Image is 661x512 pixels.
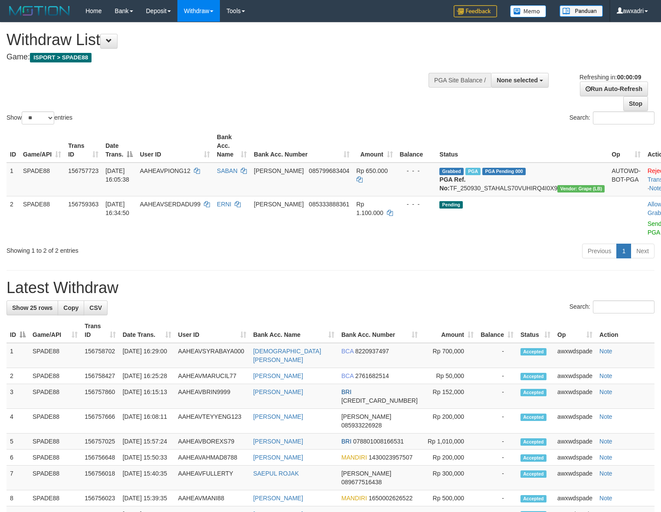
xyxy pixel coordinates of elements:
h1: Latest Withdraw [7,279,654,297]
a: 1 [616,244,631,258]
th: Trans ID: activate to sort column ascending [65,129,102,163]
td: awxwdspade [554,384,596,409]
th: Date Trans.: activate to sort column descending [102,129,136,163]
span: 156759363 [68,201,98,208]
td: AUTOWD-BOT-PGA [608,163,644,196]
span: Copy 078801008166531 to clipboard [353,438,404,445]
span: Accepted [520,454,546,462]
span: MANDIRI [341,454,367,461]
td: AAHEAVTEYYENG123 [175,409,250,434]
span: [PERSON_NAME] [341,470,391,477]
td: 156758427 [81,368,119,384]
td: 3 [7,384,29,409]
td: - [477,450,517,466]
td: [DATE] 16:29:00 [119,343,175,368]
label: Search: [569,300,654,313]
span: ISPORT > SPADE88 [30,53,92,62]
td: AAHEAVFULLERTY [175,466,250,490]
span: BRI [341,438,351,445]
span: BCA [341,348,353,355]
td: awxwdspade [554,466,596,490]
span: Accepted [520,470,546,478]
span: Copy [63,304,79,311]
td: SPADE88 [29,434,81,450]
th: Bank Acc. Name: activate to sort column ascending [250,318,338,343]
th: Bank Acc. Number: activate to sort column ascending [250,129,353,163]
td: - [477,384,517,409]
td: awxwdspade [554,490,596,506]
img: Button%20Memo.svg [510,5,546,17]
a: Show 25 rows [7,300,58,315]
strong: 00:00:09 [617,74,641,81]
td: 4 [7,409,29,434]
a: Previous [582,244,617,258]
span: Pending [439,201,463,209]
td: awxwdspade [554,343,596,368]
span: Accepted [520,438,546,446]
span: Copy 089677516438 to clipboard [341,479,382,486]
td: Rp 300,000 [421,466,477,490]
span: Copy 649201016144538 to clipboard [341,397,418,404]
th: Trans ID: activate to sort column ascending [81,318,119,343]
td: 156758702 [81,343,119,368]
img: Feedback.jpg [454,5,497,17]
a: [PERSON_NAME] [253,495,303,502]
input: Search: [593,111,654,124]
a: Note [599,372,612,379]
span: Show 25 rows [12,304,52,311]
td: 156757860 [81,384,119,409]
td: 156757025 [81,434,119,450]
td: [DATE] 16:08:11 [119,409,175,434]
td: SPADE88 [29,450,81,466]
a: Note [599,348,612,355]
a: Note [599,454,612,461]
td: SPADE88 [29,384,81,409]
th: Bank Acc. Name: activate to sort column ascending [213,129,250,163]
a: [PERSON_NAME] [253,413,303,420]
th: Status: activate to sort column ascending [517,318,554,343]
span: Rp 650.000 [357,167,388,174]
a: Note [599,413,612,420]
span: Copy 1430023957507 to clipboard [369,454,412,461]
td: SPADE88 [29,368,81,384]
td: [DATE] 16:15:13 [119,384,175,409]
td: - [477,434,517,450]
td: [DATE] 15:50:33 [119,450,175,466]
a: Note [599,438,612,445]
span: Copy 085333888361 to clipboard [309,201,349,208]
a: [PERSON_NAME] [253,438,303,445]
span: BRI [341,388,351,395]
a: SAEPUL ROJAK [253,470,299,477]
td: TF_250930_STAHALS70VUHIRQ4I0X9 [436,163,608,196]
span: [PERSON_NAME] [341,413,391,420]
td: Rp 1,010,000 [421,434,477,450]
label: Search: [569,111,654,124]
td: awxwdspade [554,434,596,450]
a: ERNI [217,201,231,208]
td: 156757666 [81,409,119,434]
td: 8 [7,490,29,506]
td: awxwdspade [554,368,596,384]
td: - [477,466,517,490]
span: Refreshing in: [579,74,641,81]
td: Rp 500,000 [421,490,477,506]
span: Copy 2761682514 to clipboard [355,372,389,379]
span: AAHEAVPIONG12 [140,167,190,174]
a: [PERSON_NAME] [253,388,303,395]
a: SABAN [217,167,237,174]
td: 1 [7,163,20,196]
td: SPADE88 [29,490,81,506]
td: [DATE] 15:57:24 [119,434,175,450]
span: Rp 1.100.000 [357,201,383,216]
span: [DATE] 16:05:38 [105,167,129,183]
span: [PERSON_NAME] [254,201,304,208]
th: User ID: activate to sort column ascending [175,318,250,343]
select: Showentries [22,111,54,124]
a: Stop [623,96,648,111]
td: AAHEAVBRIN9999 [175,384,250,409]
span: PGA Pending [482,168,526,175]
span: AAHEAVSERDADU99 [140,201,200,208]
span: [PERSON_NAME] [254,167,304,174]
a: Note [599,388,612,395]
span: Accepted [520,414,546,421]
